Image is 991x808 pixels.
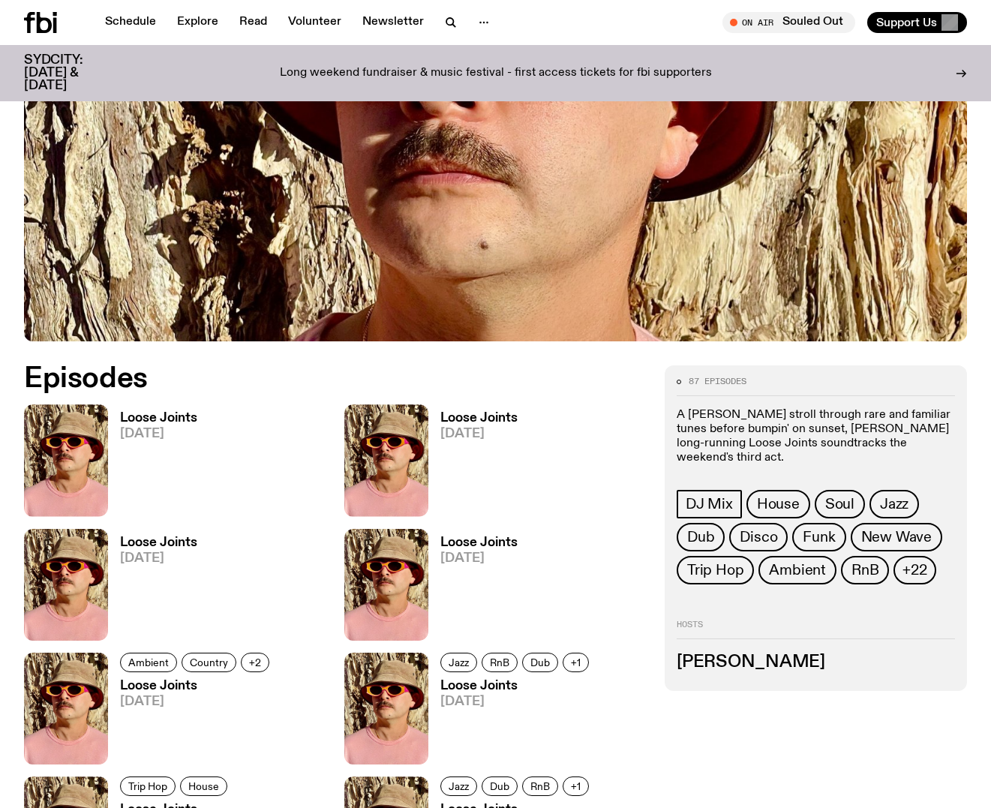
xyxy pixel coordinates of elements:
span: Jazz [880,496,908,512]
a: RnB [841,556,889,584]
span: Trip Hop [128,781,167,792]
a: Ambient [120,653,177,672]
span: Dub [490,781,509,792]
h3: Loose Joints [120,412,197,425]
button: +1 [563,776,589,796]
h3: Loose Joints [440,680,593,692]
button: +2 [241,653,269,672]
span: [DATE] [440,428,518,440]
h3: Loose Joints [120,680,274,692]
a: Loose Joints[DATE] [108,680,274,764]
h3: SYDCITY: [DATE] & [DATE] [24,54,120,92]
span: Soul [825,496,854,512]
button: On AirSouled Out [722,12,855,33]
p: A [PERSON_NAME] stroll through rare and familiar tunes before bumpin' on sunset, [PERSON_NAME] lo... [677,408,955,466]
span: [DATE] [440,552,518,565]
img: Tyson stands in front of a paperbark tree wearing orange sunglasses, a suede bucket hat and a pin... [344,529,428,641]
a: RnB [482,653,518,672]
a: Dub [677,523,725,551]
a: Volunteer [279,12,350,33]
a: Trip Hop [677,556,754,584]
span: [DATE] [440,695,593,708]
button: +1 [563,653,589,672]
a: Explore [168,12,227,33]
span: Jazz [449,781,469,792]
a: Dub [482,776,518,796]
a: Soul [815,490,865,518]
span: +1 [571,656,581,668]
a: Loose Joints[DATE] [108,536,197,641]
a: Jazz [440,653,477,672]
a: Disco [729,523,788,551]
span: Funk [803,529,835,545]
a: Loose Joints[DATE] [428,680,593,764]
a: Funk [792,523,845,551]
span: Dub [687,529,714,545]
span: DJ Mix [686,496,733,512]
img: Tyson stands in front of a paperbark tree wearing orange sunglasses, a suede bucket hat and a pin... [24,404,108,516]
span: Support Us [876,16,937,29]
img: Tyson stands in front of a paperbark tree wearing orange sunglasses, a suede bucket hat and a pin... [24,653,108,764]
span: 87 episodes [689,377,746,386]
span: RnB [490,656,509,668]
span: Dub [530,656,550,668]
img: Tyson stands in front of a paperbark tree wearing orange sunglasses, a suede bucket hat and a pin... [344,404,428,516]
a: Loose Joints[DATE] [428,536,518,641]
span: Country [190,656,228,668]
img: Tyson stands in front of a paperbark tree wearing orange sunglasses, a suede bucket hat and a pin... [24,529,108,641]
h3: Loose Joints [120,536,197,549]
a: Schedule [96,12,165,33]
span: RnB [851,562,878,578]
span: +2 [249,656,261,668]
span: Trip Hop [687,562,743,578]
a: Ambient [758,556,836,584]
span: House [188,781,219,792]
a: Loose Joints[DATE] [428,412,518,516]
p: Long weekend fundraiser & music festival - first access tickets for fbi supporters [280,67,712,80]
span: [DATE] [120,695,274,708]
span: +22 [902,562,926,578]
a: House [180,776,227,796]
a: Dub [522,653,558,672]
span: House [757,496,800,512]
img: Tyson stands in front of a paperbark tree wearing orange sunglasses, a suede bucket hat and a pin... [344,653,428,764]
span: Ambient [128,656,169,668]
span: +1 [571,781,581,792]
button: Support Us [867,12,967,33]
h2: Hosts [677,620,955,638]
h3: Loose Joints [440,536,518,549]
h3: Loose Joints [440,412,518,425]
a: Jazz [440,776,477,796]
span: [DATE] [120,428,197,440]
a: DJ Mix [677,490,742,518]
a: Read [230,12,276,33]
h2: Episodes [24,365,647,392]
span: New Wave [861,529,932,545]
h3: [PERSON_NAME] [677,654,955,671]
a: Country [182,653,236,672]
button: +22 [893,556,935,584]
a: Trip Hop [120,776,176,796]
a: Jazz [869,490,919,518]
a: Newsletter [353,12,433,33]
a: RnB [522,776,558,796]
a: Loose Joints[DATE] [108,412,197,516]
span: RnB [530,781,550,792]
span: Ambient [769,562,826,578]
span: [DATE] [120,552,197,565]
a: House [746,490,810,518]
a: New Wave [851,523,942,551]
span: Jazz [449,656,469,668]
span: Disco [740,529,777,545]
